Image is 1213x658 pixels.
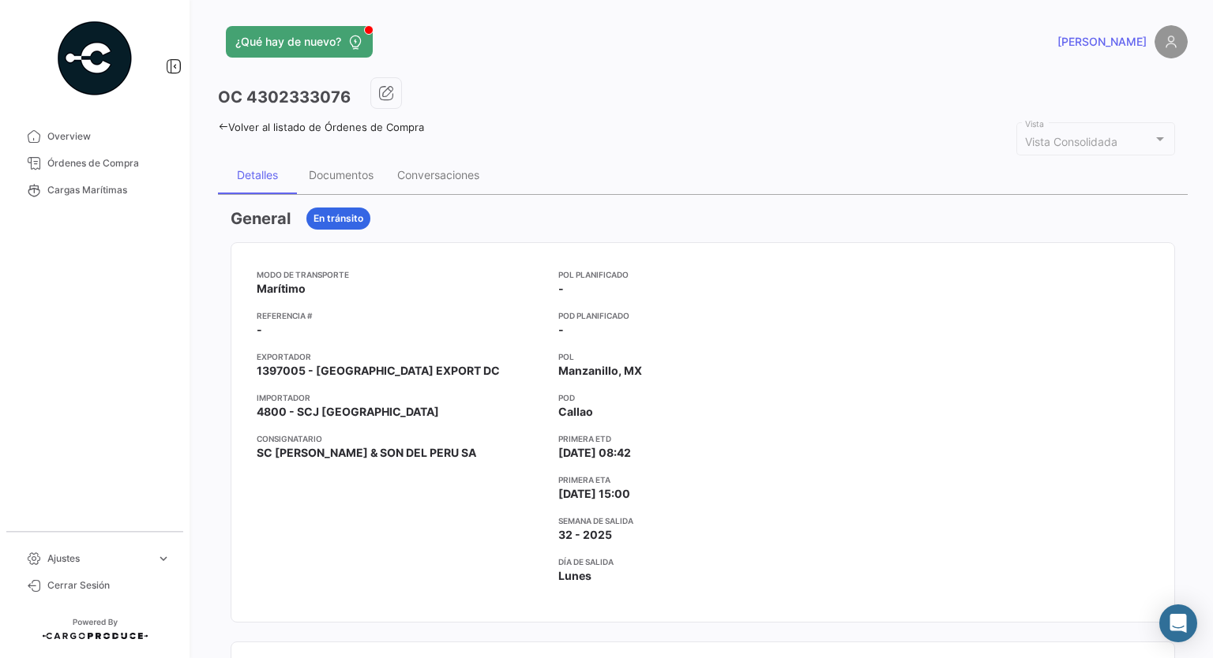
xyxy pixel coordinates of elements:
span: Overview [47,129,171,144]
span: Marítimo [257,281,306,297]
img: powered-by.png [55,19,134,98]
img: placeholder-user.png [1155,25,1188,58]
span: 1397005 - [GEOGRAPHIC_DATA] EXPORT DC [257,363,500,379]
a: Órdenes de Compra [13,150,177,177]
app-card-info-title: Consignatario [257,432,546,445]
div: Abrir Intercom Messenger [1159,604,1197,642]
span: - [558,322,564,338]
a: Cargas Marítimas [13,177,177,204]
app-card-info-title: Modo de Transporte [257,268,546,281]
app-card-info-title: Día de Salida [558,555,847,568]
div: Conversaciones [397,168,479,181]
button: ¿Qué hay de nuevo? [226,26,373,58]
span: - [257,322,262,338]
app-card-info-title: Semana de Salida [558,514,847,527]
span: Manzanillo, MX [558,363,642,379]
span: ¿Qué hay de nuevo? [235,34,341,50]
span: En tránsito [314,211,363,226]
div: Documentos [309,168,374,181]
span: SC [PERSON_NAME] & SON DEL PERU SA [257,445,476,461]
span: [DATE] 15:00 [558,486,630,502]
span: Órdenes de Compra [47,156,171,170]
app-card-info-title: Referencia # [257,309,546,322]
span: Ajustes [47,551,150,566]
h3: OC 4302333076 [218,86,351,108]
span: 32 - 2025 [558,527,612,543]
span: Cerrar Sesión [47,578,171,593]
span: [PERSON_NAME] [1057,34,1147,50]
span: expand_more [156,551,171,566]
span: Callao [558,404,593,420]
app-card-info-title: Importador [257,391,546,404]
app-card-info-title: POD Planificado [558,309,847,322]
app-card-info-title: Primera ETD [558,432,847,445]
a: Volver al listado de Órdenes de Compra [218,121,424,133]
a: Overview [13,123,177,150]
span: Cargas Marítimas [47,183,171,197]
mat-select-trigger: Vista Consolidada [1025,135,1117,148]
h3: General [231,207,291,230]
span: 4800 - SCJ [GEOGRAPHIC_DATA] [257,404,439,420]
div: Detalles [237,168,278,181]
span: [DATE] 08:42 [558,445,631,461]
app-card-info-title: POL [558,350,847,363]
span: Lunes [558,568,591,584]
app-card-info-title: Primera ETA [558,473,847,486]
app-card-info-title: POD [558,391,847,404]
app-card-info-title: POL Planificado [558,268,847,281]
span: - [558,281,564,297]
app-card-info-title: Exportador [257,350,546,363]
